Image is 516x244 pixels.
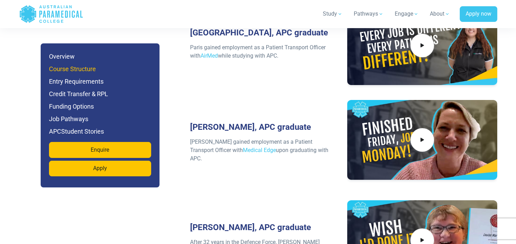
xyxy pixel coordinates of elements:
[186,122,336,132] h3: [PERSON_NAME], APC graduate
[460,6,497,22] a: Apply now
[243,147,276,153] a: Medical Edge
[350,4,388,24] a: Pathways
[190,138,332,163] p: [PERSON_NAME] gained employment as a Patient Transport Officer with upon graduating with APC.
[186,222,336,233] h3: [PERSON_NAME], APC graduate
[426,4,454,24] a: About
[391,4,423,24] a: Engage
[19,3,83,25] a: Australian Paramedical College
[186,28,336,38] h3: [GEOGRAPHIC_DATA], APC graduate
[190,43,332,60] p: Paris gained employment as a Patient Transport Officer with while studying with APC.
[200,52,218,59] a: AirMed
[319,4,347,24] a: Study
